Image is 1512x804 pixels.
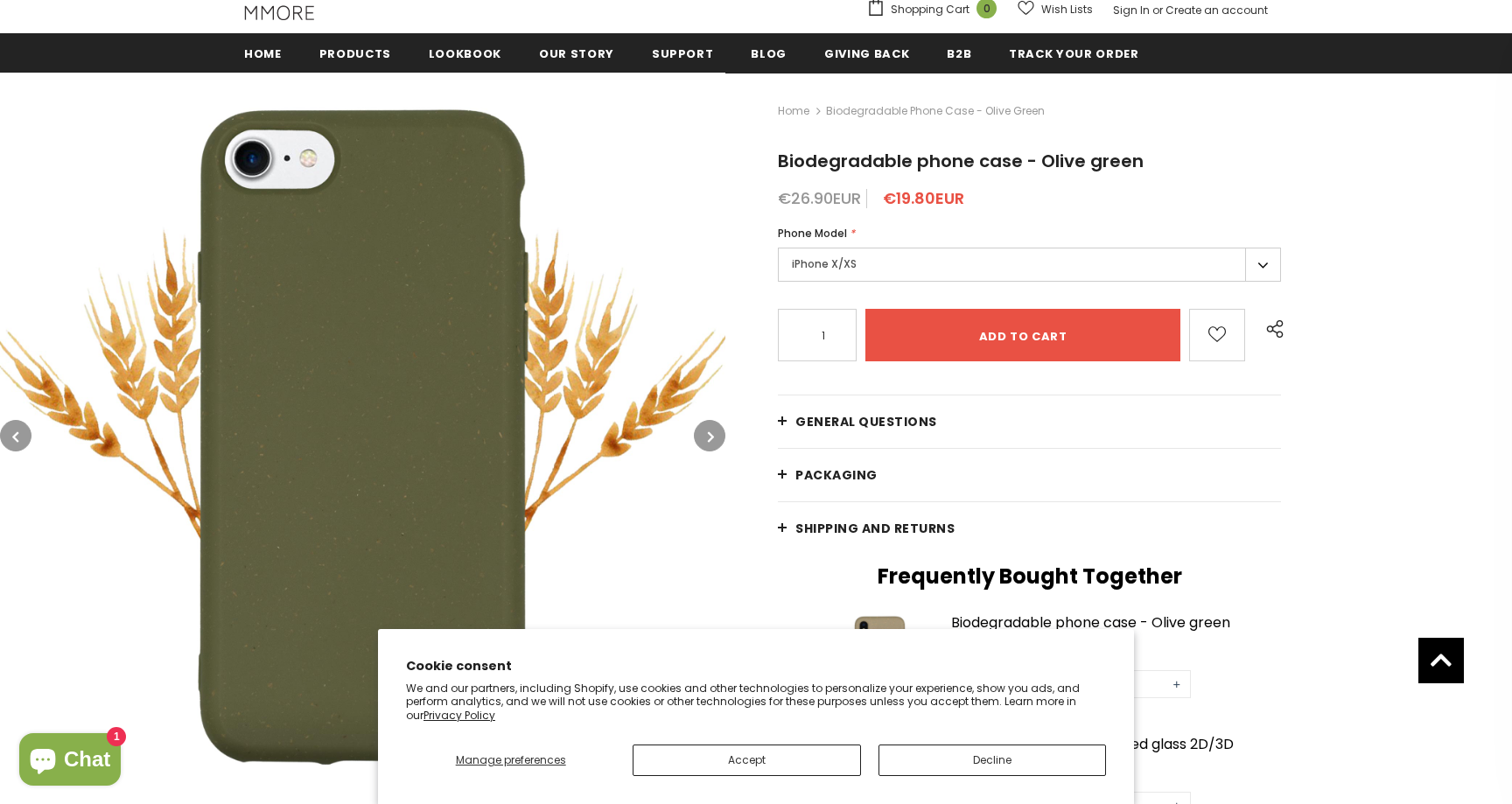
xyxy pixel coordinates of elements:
h2: Cookie consent [406,657,1106,675]
a: Our Story [539,33,614,73]
span: Track your order [1009,45,1138,62]
a: Giving back [824,33,909,73]
span: Home [244,45,282,62]
img: Biodegradable phone case - Olive green image 0 [813,611,946,719]
button: Manage preferences [406,745,615,776]
h2: Frequently Bought Together [778,563,1281,590]
span: Phone Model [778,226,847,241]
span: Wish Lists [1041,1,1093,18]
span: Lookbook [429,45,501,62]
a: Biodegradable phone case - Olive green [951,615,1281,646]
a: Home [244,33,282,73]
span: Our Story [539,45,614,62]
button: Decline [878,745,1106,776]
span: €26.90EUR [778,187,861,209]
span: Shopping Cart [891,1,969,18]
a: Create an account [1165,3,1268,17]
span: Giving back [824,45,909,62]
a: Track your order [1009,33,1138,73]
a: Blog [751,33,787,73]
a: Sign In [1113,3,1150,17]
span: or [1152,3,1163,17]
span: Manage preferences [456,752,566,767]
span: Products [319,45,391,62]
p: We and our partners, including Shopify, use cookies and other technologies to personalize your ex... [406,682,1106,723]
span: €19.80EUR [883,187,964,209]
a: General Questions [778,395,1281,448]
span: support [652,45,714,62]
inbox-online-store-chat: Shopify online store chat [14,733,126,790]
button: Accept [633,745,860,776]
a: Products [319,33,391,73]
input: Add to cart [865,309,1180,361]
span: + [1164,671,1190,697]
a: support [652,33,714,73]
a: Privacy Policy [423,708,495,723]
label: iPhone X/XS [778,248,1281,282]
span: Biodegradable phone case - Olive green [778,149,1144,173]
a: Shipping and returns [778,502,1281,555]
span: Blog [751,45,787,62]
span: B2B [947,45,971,62]
a: Lookbook [429,33,501,73]
a: B2B [947,33,971,73]
span: PACKAGING [795,466,878,484]
a: PACKAGING [778,449,1281,501]
span: General Questions [795,413,937,430]
span: Biodegradable phone case - Olive green [826,101,1045,122]
span: Shipping and returns [795,520,955,537]
a: Home [778,101,809,122]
